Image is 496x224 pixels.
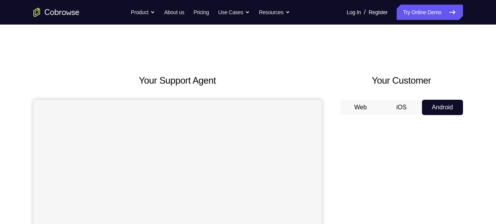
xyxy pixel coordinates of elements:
a: Pricing [193,5,209,20]
h2: Your Support Agent [33,74,322,87]
a: Go to the home page [33,8,79,17]
button: Product [131,5,155,20]
button: Android [422,100,463,115]
a: About us [164,5,184,20]
button: Use Cases [218,5,250,20]
span: / [364,8,366,17]
button: iOS [381,100,422,115]
a: Try Online Demo [397,5,463,20]
h2: Your Customer [340,74,463,87]
button: Web [340,100,381,115]
a: Register [369,5,387,20]
a: Log In [347,5,361,20]
button: Resources [259,5,290,20]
